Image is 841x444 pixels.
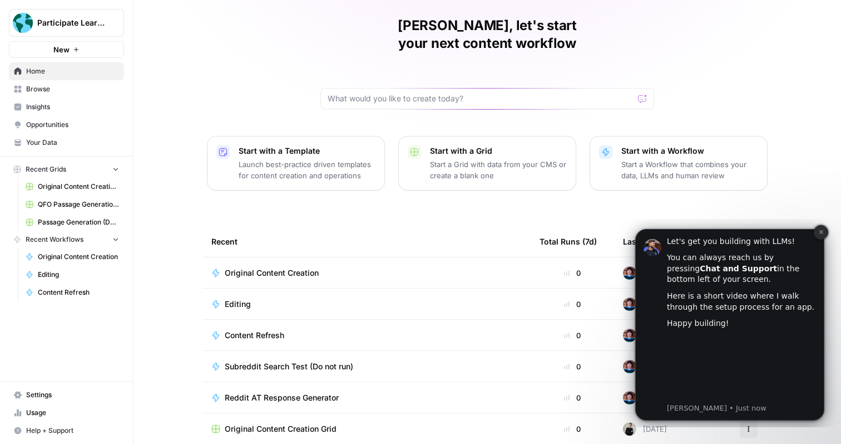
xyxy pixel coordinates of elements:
span: Browse [26,84,119,94]
span: Original Content Creation [225,267,319,279]
div: [DATE] [623,422,667,436]
span: Original Content Creation Grid [225,423,337,435]
p: Launch best-practice driven templates for content creation and operations [239,159,375,181]
a: Reddit AT Response Generator [211,392,522,403]
span: Editing [225,299,251,310]
a: Passage Generation (Deep Research) Grid [21,213,124,231]
span: Reddit AT Response Generator [225,392,339,403]
span: Original Content Creation [38,252,119,262]
span: Participate Learning [37,17,105,28]
a: QFO Passage Generation Grid [21,196,124,213]
a: Editing [211,299,522,310]
div: 0 [540,361,605,372]
span: New [53,44,70,55]
div: Recent [211,226,522,257]
p: Start with a Template [239,145,375,157]
button: Start with a WorkflowStart a Workflow that combines your data, LLMs and human review [590,136,768,191]
a: Original Content Creation Grid [21,178,124,196]
div: Total Runs (7d) [540,226,597,257]
h1: [PERSON_NAME], let's start your next content workflow [320,17,654,52]
p: Start a Workflow that combines your data, LLMs and human review [621,159,758,181]
a: Original Content Creation Grid [211,423,522,435]
span: Your Data [26,138,119,148]
iframe: youtube [48,116,197,183]
span: Usage [26,408,119,418]
a: Browse [9,80,124,98]
a: Insights [9,98,124,116]
span: Passage Generation (Deep Research) Grid [38,217,119,227]
a: Subreddit Search Test (Do not run) [211,361,522,372]
span: Editing [38,270,119,280]
div: 0 [540,392,605,403]
a: Opportunities [9,116,124,134]
span: Content Refresh [38,287,119,297]
a: Content Refresh [21,284,124,301]
div: 0 [540,330,605,341]
div: 0 [540,267,605,279]
a: Editing [21,266,124,284]
span: Help + Support [26,426,119,436]
span: Recent Grids [26,164,66,174]
button: New [9,41,124,58]
a: Usage [9,404,124,422]
span: Subreddit Search Test (Do not run) [225,361,353,372]
p: Start with a Grid [430,145,567,157]
span: Settings [26,390,119,400]
p: Message from Steven, sent Just now [48,184,197,194]
p: Start a Grid with data from your CMS or create a blank one [430,159,567,181]
input: What would you like to create today? [328,93,634,104]
p: Start with a Workflow [621,145,758,157]
a: Home [9,62,124,80]
div: 0 [540,299,605,310]
span: Content Refresh [225,330,284,341]
a: Original Content Creation [21,248,124,266]
a: Settings [9,386,124,404]
button: Recent Workflows [9,231,124,248]
img: rzyuksnmva7rad5cmpd7k6b2ndco [623,422,636,436]
img: Participate Learning Logo [13,13,33,33]
span: Original Content Creation Grid [38,182,119,192]
span: QFO Passage Generation Grid [38,199,119,209]
a: Original Content Creation [211,267,522,279]
a: Content Refresh [211,330,522,341]
span: Recent Workflows [26,235,83,245]
button: Workspace: Participate Learning [9,9,124,37]
button: Start with a GridStart a Grid with data from your CMS or create a blank one [398,136,576,191]
button: Recent Grids [9,161,124,178]
div: 0 [540,423,605,435]
span: Home [26,66,119,76]
button: Help + Support [9,422,124,440]
button: Start with a TemplateLaunch best-practice driven templates for content creation and operations [207,136,385,191]
iframe: Intercom notifications message [619,219,841,427]
span: Insights [26,102,119,112]
span: Opportunities [26,120,119,130]
button: Dismiss notification [195,6,210,21]
a: Your Data [9,134,124,152]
